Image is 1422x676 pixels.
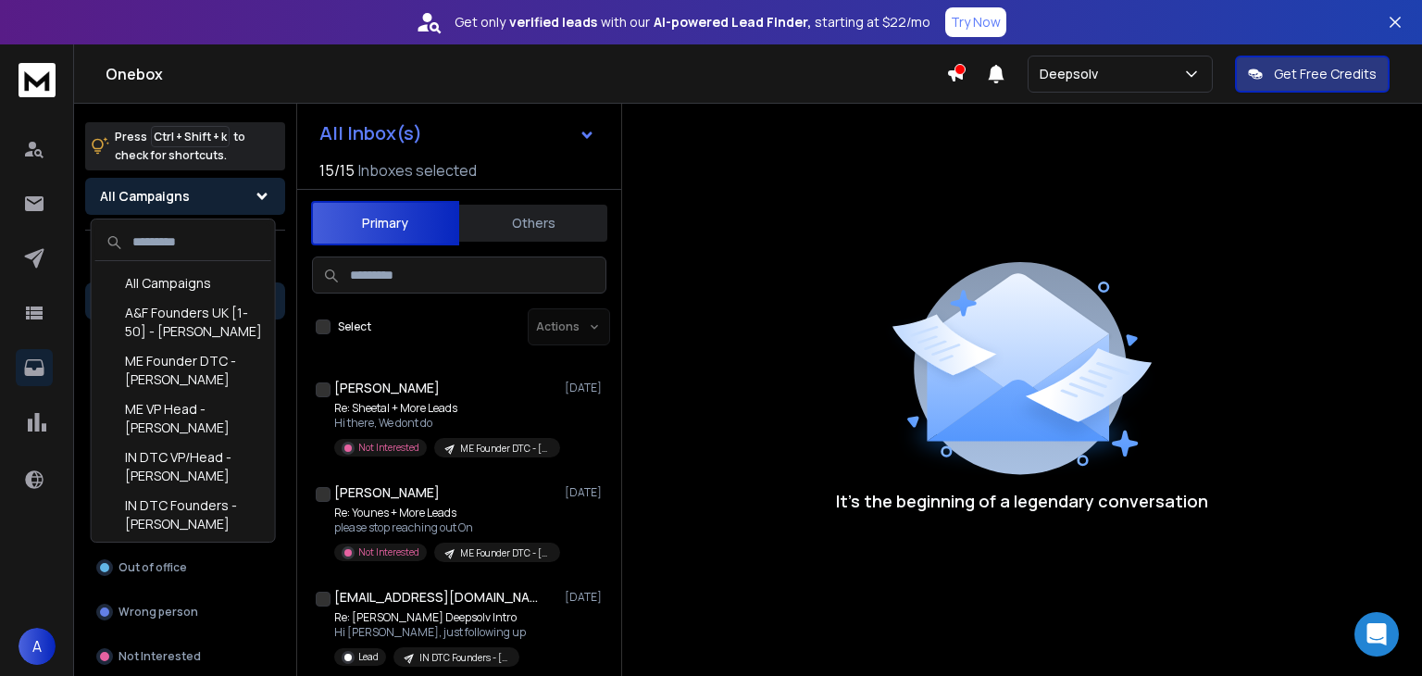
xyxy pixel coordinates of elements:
div: ME VP Head - [PERSON_NAME] [95,394,271,443]
p: IN DTC Founders - [PERSON_NAME] [419,651,508,665]
p: Get Free Credits [1274,65,1377,83]
h1: [PERSON_NAME] [334,379,440,397]
div: IN DTC Founders - [PERSON_NAME] [95,491,271,539]
div: A&F Founders UK [1-50] - [PERSON_NAME] [95,298,271,346]
p: ME Founder DTC - [PERSON_NAME] [460,442,549,456]
h1: Onebox [106,63,946,85]
p: [DATE] [565,485,606,500]
span: A [19,628,56,665]
p: Hi there, We dont do [334,416,556,431]
h3: Inboxes selected [358,159,477,182]
div: ME Founder DTC - [PERSON_NAME] [95,346,271,394]
p: Get only with our starting at $22/mo [455,13,930,31]
p: Press to check for shortcuts. [115,128,245,165]
p: Re: Younes + More Leads [334,506,556,520]
p: Hi [PERSON_NAME], just following up [334,625,526,640]
p: Not Interested [358,441,419,455]
p: [DATE] [565,381,606,395]
h1: All Campaigns [100,187,190,206]
p: Out of office [118,560,187,575]
div: IN DTC VP/Head - [PERSON_NAME] [95,443,271,491]
div: Open Intercom Messenger [1354,612,1399,657]
p: Re: Sheetal + More Leads [334,401,556,416]
p: [DATE] [565,590,606,605]
p: Not Interested [118,649,201,664]
h1: [PERSON_NAME] [334,483,440,502]
h1: All Inbox(s) [319,124,422,143]
label: Select [338,319,371,334]
p: ME Founder DTC - [PERSON_NAME] [460,546,549,560]
button: Primary [311,201,459,245]
h1: [EMAIL_ADDRESS][DOMAIN_NAME] [334,588,538,607]
p: It’s the beginning of a legendary conversation [836,488,1208,514]
img: logo [19,63,56,97]
strong: verified leads [509,13,597,31]
strong: AI-powered Lead Finder, [654,13,811,31]
p: Re: [PERSON_NAME] Deepsolv Intro [334,610,526,625]
p: Try Now [951,13,1001,31]
div: All Campaigns [95,269,271,298]
p: Deepsolv [1040,65,1105,83]
p: Wrong person [118,605,198,620]
span: Ctrl + Shift + k [151,126,230,147]
p: Not Interested [358,545,419,559]
p: please stop reaching out On [334,520,556,535]
p: Lead [358,650,379,664]
button: Others [459,203,607,244]
h3: Filters [85,245,285,271]
span: 15 / 15 [319,159,355,182]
